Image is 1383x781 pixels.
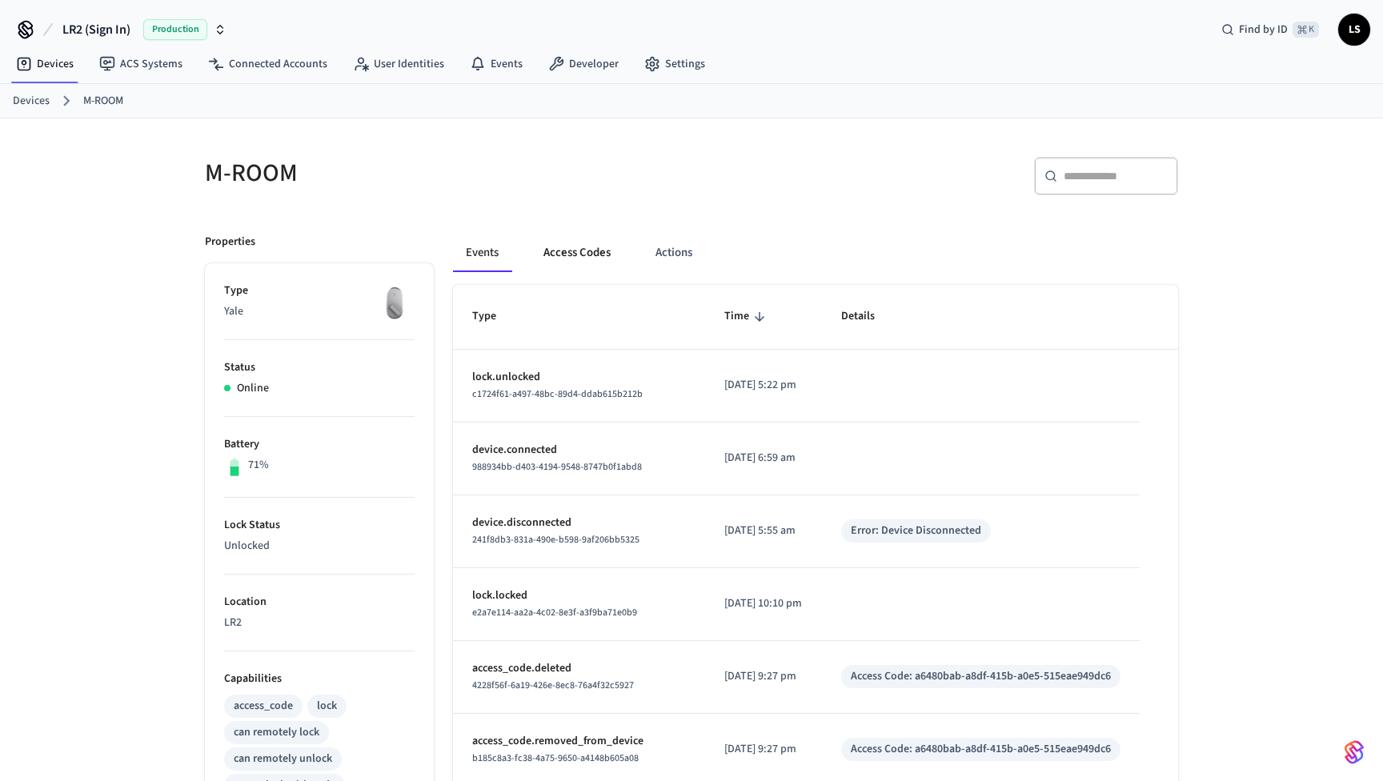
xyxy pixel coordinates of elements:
[195,50,340,78] a: Connected Accounts
[1345,739,1364,765] img: SeamLogoGradient.69752ec5.svg
[234,751,332,767] div: can remotely unlock
[234,724,319,741] div: can remotely lock
[535,50,631,78] a: Developer
[472,733,686,750] p: access_code.removed_from_device
[643,234,705,272] button: Actions
[224,517,415,534] p: Lock Status
[724,523,802,539] p: [DATE] 5:55 am
[1209,15,1332,44] div: Find by ID⌘ K
[851,523,981,539] div: Error: Device Disconnected
[724,304,770,329] span: Time
[224,436,415,453] p: Battery
[224,282,415,299] p: Type
[851,668,1111,685] div: Access Code: a6480bab-a8df-415b-a0e5-515eae949dc6
[62,20,130,39] span: LR2 (Sign In)
[237,380,269,397] p: Online
[472,751,639,765] span: b185c8a3-fc38-4a75-9650-a4148b605a08
[83,93,123,110] a: M-ROOM
[1338,14,1370,46] button: LS
[851,741,1111,758] div: Access Code: a6480bab-a8df-415b-a0e5-515eae949dc6
[234,698,293,715] div: access_code
[724,377,802,394] p: [DATE] 5:22 pm
[631,50,718,78] a: Settings
[224,359,415,376] p: Status
[472,515,686,531] p: device.disconnected
[453,234,511,272] button: Events
[472,606,637,619] span: e2a7e114-aa2a-4c02-8e3f-a3f9ba71e0b9
[224,671,415,687] p: Capabilities
[224,594,415,611] p: Location
[472,387,643,401] span: c1724f61-a497-48bc-89d4-ddab615b212b
[724,668,802,685] p: [DATE] 9:27 pm
[472,533,639,547] span: 241f8db3-831a-490e-b598-9af206bb5325
[86,50,195,78] a: ACS Systems
[453,234,1178,272] div: ant example
[3,50,86,78] a: Devices
[224,538,415,555] p: Unlocked
[724,741,802,758] p: [DATE] 9:27 pm
[472,369,686,386] p: lock.unlocked
[205,234,255,250] p: Properties
[224,303,415,320] p: Yale
[472,660,686,677] p: access_code.deleted
[340,50,457,78] a: User Identities
[143,19,207,40] span: Production
[248,457,269,474] p: 71%
[205,157,682,190] h5: M-ROOM
[472,460,642,474] span: 988934bb-d403-4194-9548-8747b0f1abd8
[1239,22,1288,38] span: Find by ID
[472,587,686,604] p: lock.locked
[724,450,802,467] p: [DATE] 6:59 am
[375,282,415,322] img: August Wifi Smart Lock 3rd Gen, Silver, Front
[472,679,634,692] span: 4228f56f-6a19-426e-8ec8-76a4f32c5927
[724,595,802,612] p: [DATE] 10:10 pm
[457,50,535,78] a: Events
[472,442,686,459] p: device.connected
[1340,15,1369,44] span: LS
[472,304,517,329] span: Type
[317,698,337,715] div: lock
[224,615,415,631] p: LR2
[1293,22,1319,38] span: ⌘ K
[531,234,623,272] button: Access Codes
[841,304,896,329] span: Details
[13,93,50,110] a: Devices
